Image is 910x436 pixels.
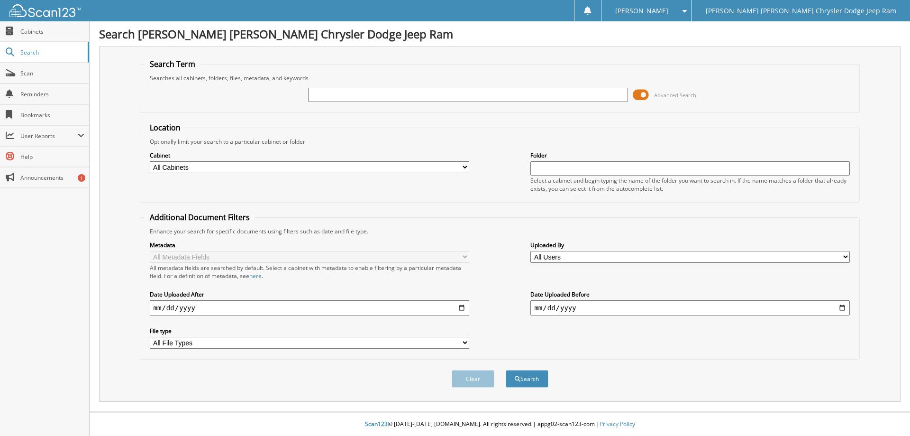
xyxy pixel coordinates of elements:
[600,420,635,428] a: Privacy Policy
[90,413,910,436] div: © [DATE]-[DATE] [DOMAIN_NAME]. All rights reserved | appg02-scan123-com |
[150,241,469,249] label: Metadata
[615,8,668,14] span: [PERSON_NAME]
[145,138,855,146] div: Optionally limit your search to a particular cabinet or folder
[150,327,469,335] label: File type
[20,48,83,56] span: Search
[145,212,255,223] legend: Additional Document Filters
[530,176,850,193] div: Select a cabinet and begin typing the name of the folder you want to search in. If the name match...
[530,300,850,315] input: end
[20,90,84,98] span: Reminders
[249,272,262,280] a: here
[20,174,84,182] span: Announcements
[150,151,469,159] label: Cabinet
[654,92,696,99] span: Advanced Search
[452,370,494,388] button: Clear
[365,420,388,428] span: Scan123
[20,153,84,161] span: Help
[150,300,469,315] input: start
[20,28,84,36] span: Cabinets
[20,69,84,77] span: Scan
[78,174,85,182] div: 1
[20,132,78,140] span: User Reports
[145,227,855,235] div: Enhance your search for specific documents using filters such as date and file type.
[20,111,84,119] span: Bookmarks
[150,290,469,298] label: Date Uploaded After
[530,290,850,298] label: Date Uploaded Before
[145,74,855,82] div: Searches all cabinets, folders, files, metadata, and keywords
[506,370,548,388] button: Search
[9,4,81,17] img: scan123-logo-white.svg
[530,241,850,249] label: Uploaded By
[530,151,850,159] label: Folder
[99,26,901,42] h1: Search [PERSON_NAME] [PERSON_NAME] Chrysler Dodge Jeep Ram
[150,264,469,280] div: All metadata fields are searched by default. Select a cabinet with metadata to enable filtering b...
[145,59,200,69] legend: Search Term
[145,122,185,133] legend: Location
[706,8,896,14] span: [PERSON_NAME] [PERSON_NAME] Chrysler Dodge Jeep Ram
